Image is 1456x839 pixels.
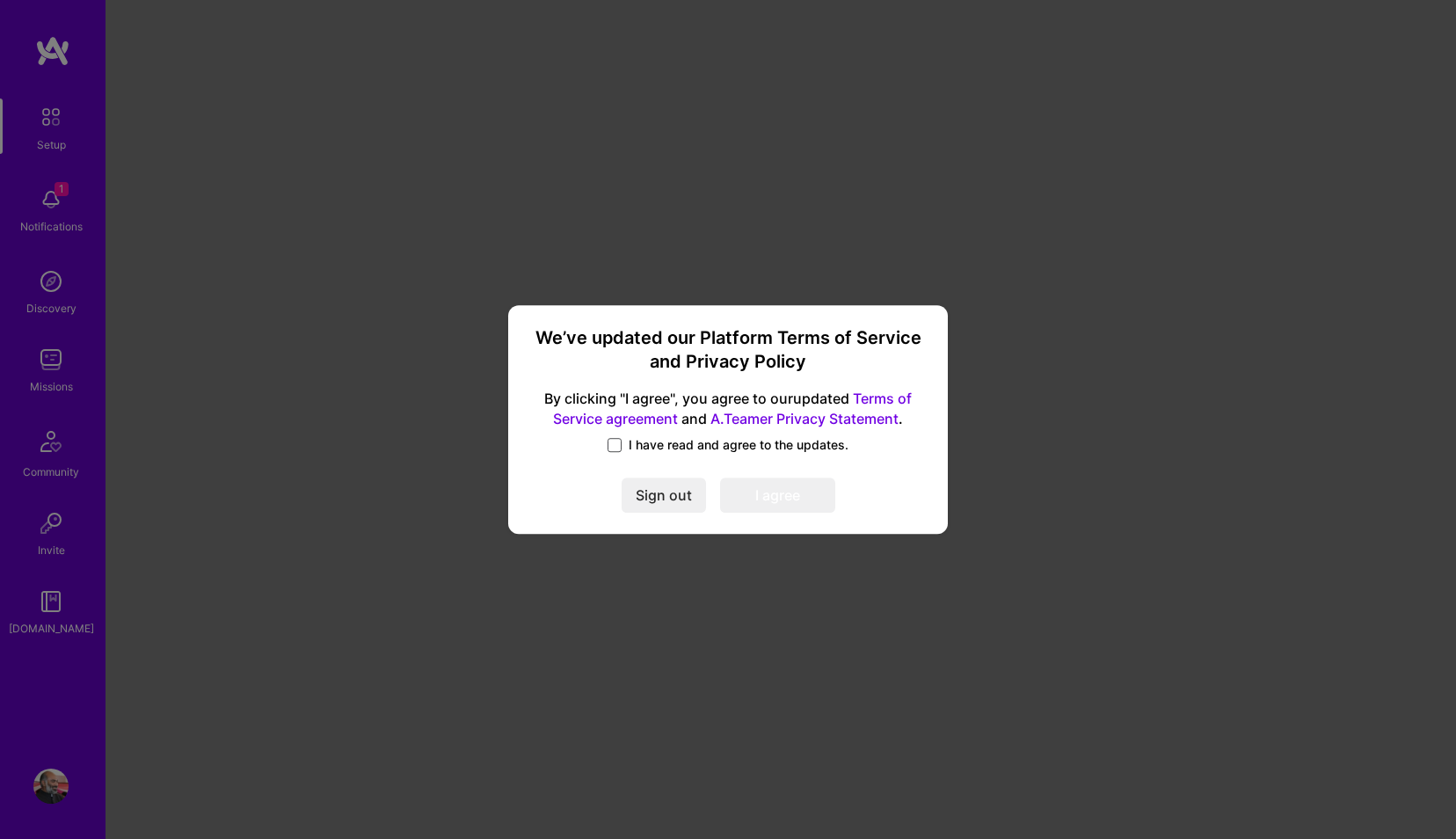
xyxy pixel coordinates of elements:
h3: We’ve updated our Platform Terms of Service and Privacy Policy [529,326,927,375]
span: By clicking "I agree", you agree to our updated and . [529,389,927,429]
a: Terms of Service agreement [553,390,912,427]
a: A.Teamer Privacy Statement [710,410,899,427]
button: Sign out [622,478,706,513]
span: I have read and agree to the updates. [629,436,848,454]
button: I agree [720,478,835,513]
